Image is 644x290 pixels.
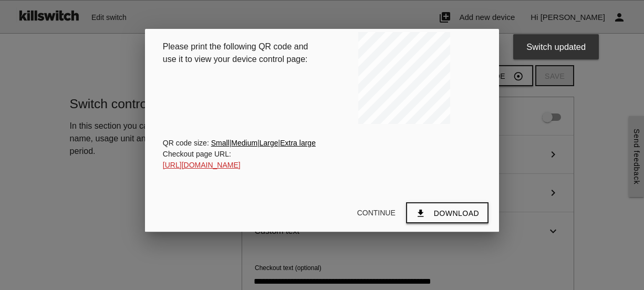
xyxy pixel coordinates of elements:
a: [URL][DOMAIN_NAME] [163,161,241,169]
span: Download [434,209,479,217]
a: Small [211,139,230,147]
a: Extra large [280,139,316,147]
span: Checkout page URL: [163,150,231,158]
span: QR code size: [163,139,209,147]
div: | | | [163,138,481,149]
button: Continue [349,203,404,222]
button: Downloaddownload [406,202,489,223]
i: download [416,203,426,223]
a: Medium [231,139,257,147]
p: Please print the following QR code and use it to view your device control page: [163,40,317,66]
div: Switch updated [513,34,599,59]
a: Large [259,139,278,147]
